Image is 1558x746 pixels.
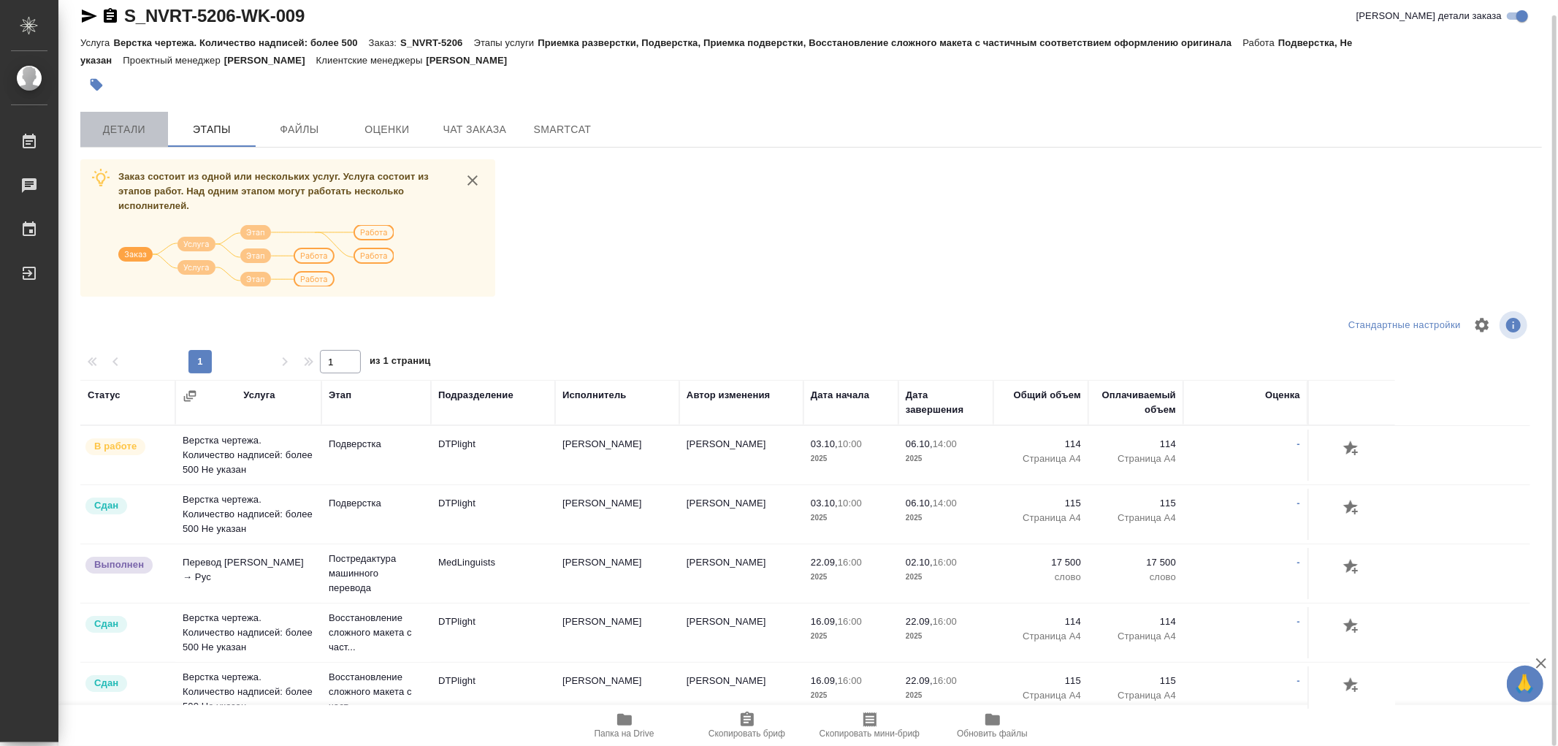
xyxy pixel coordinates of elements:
[1001,674,1081,688] p: 115
[811,388,869,403] div: Дата начала
[123,55,224,66] p: Проектный менеджер
[1001,570,1081,585] p: слово
[838,675,862,686] p: 16:00
[329,388,351,403] div: Этап
[838,557,862,568] p: 16:00
[175,663,321,721] td: Верстка чертежа. Количество надписей: более 500 Не указан
[474,37,538,48] p: Этапы услуги
[1001,437,1081,452] p: 114
[811,511,891,525] p: 2025
[538,37,1242,48] p: Приемка разверстки, Подверстка, Приемка подверстки, Восстановление сложного макета с частичным со...
[811,629,891,644] p: 2025
[329,552,424,595] p: Постредактура машинного перевода
[555,607,679,658] td: [PERSON_NAME]
[555,430,679,481] td: [PERSON_NAME]
[352,121,422,139] span: Оценки
[811,438,838,449] p: 03.10,
[820,728,920,739] span: Скопировать мини-бриф
[175,485,321,544] td: Верстка чертежа. Количество надписей: более 500 Не указан
[94,676,118,690] p: Сдан
[1001,452,1081,466] p: Страница А4
[1096,614,1176,629] p: 114
[80,7,98,25] button: Скопировать ссылку для ЯМессенджера
[431,666,555,718] td: DTPlight
[555,548,679,599] td: [PERSON_NAME]
[1001,688,1081,703] p: Страница А4
[1465,308,1500,343] span: Настроить таблицу
[555,489,679,540] td: [PERSON_NAME]
[438,388,513,403] div: Подразделение
[80,37,113,48] p: Услуга
[1001,614,1081,629] p: 114
[264,121,335,139] span: Файлы
[1297,616,1300,627] a: -
[809,705,931,746] button: Скопировать мини-бриф
[94,498,118,513] p: Сдан
[1513,669,1538,699] span: 🙏
[329,611,424,655] p: Восстановление сложного макета с част...
[1297,675,1300,686] a: -
[906,438,933,449] p: 06.10,
[1297,557,1300,568] a: -
[906,511,986,525] p: 2025
[177,121,247,139] span: Этапы
[1356,9,1502,23] span: [PERSON_NAME] детали заказа
[440,121,510,139] span: Чат заказа
[933,438,957,449] p: 14:00
[906,557,933,568] p: 02.10,
[957,728,1028,739] span: Обновить файлы
[811,688,891,703] p: 2025
[906,629,986,644] p: 2025
[426,55,518,66] p: [PERSON_NAME]
[686,705,809,746] button: Скопировать бриф
[906,388,986,417] div: Дата завершения
[838,438,862,449] p: 10:00
[906,570,986,585] p: 2025
[555,666,679,718] td: [PERSON_NAME]
[1242,37,1278,48] p: Работа
[811,452,891,466] p: 2025
[1340,614,1364,639] button: Добавить оценку
[88,388,121,403] div: Статус
[1096,555,1176,570] p: 17 500
[1340,674,1364,699] button: Добавить оценку
[679,666,803,718] td: [PERSON_NAME]
[175,426,321,484] td: Верстка чертежа. Количество надписей: более 500 Не указан
[1096,437,1176,452] p: 114
[679,607,803,658] td: [PERSON_NAME]
[175,604,321,662] td: Верстка чертежа. Количество надписей: более 500 Не указан
[679,430,803,481] td: [PERSON_NAME]
[94,557,144,572] p: Выполнен
[563,705,686,746] button: Папка на Drive
[369,37,400,48] p: Заказ:
[933,557,957,568] p: 16:00
[118,171,429,211] span: Заказ состоит из одной или нескольких услуг. Услуга состоит из этапов работ. Над одним этапом мог...
[1001,555,1081,570] p: 17 500
[906,616,933,627] p: 22.09,
[94,439,137,454] p: В работе
[1507,666,1543,702] button: 🙏
[1340,437,1364,462] button: Добавить оценку
[811,675,838,686] p: 16.09,
[462,170,484,191] button: close
[838,498,862,509] p: 10:00
[906,452,986,466] p: 2025
[370,352,431,373] span: из 1 страниц
[89,121,159,139] span: Детали
[400,37,473,48] p: S_NVRT-5206
[102,7,119,25] button: Скопировать ссылку
[431,607,555,658] td: DTPlight
[124,6,305,26] a: S_NVRT-5206-WK-009
[933,498,957,509] p: 14:00
[811,557,838,568] p: 22.09,
[1096,674,1176,688] p: 115
[1345,314,1465,337] div: split button
[431,430,555,481] td: DTPlight
[243,388,275,403] div: Услуга
[1096,570,1176,585] p: слово
[811,570,891,585] p: 2025
[838,616,862,627] p: 16:00
[811,498,838,509] p: 03.10,
[687,388,770,403] div: Автор изменения
[1001,496,1081,511] p: 115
